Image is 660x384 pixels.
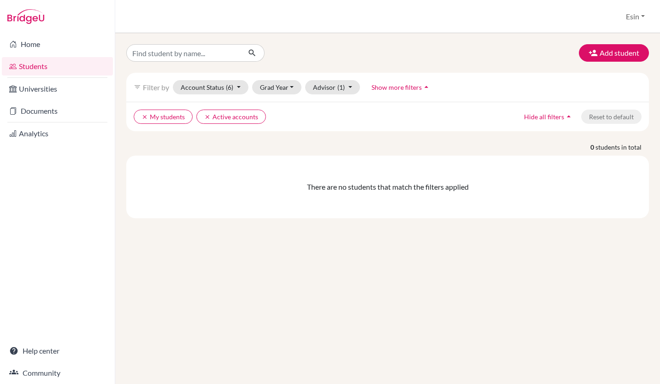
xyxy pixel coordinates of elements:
[622,8,649,25] button: Esin
[371,83,422,91] span: Show more filters
[134,110,193,124] button: clearMy students
[2,57,113,76] a: Students
[305,80,360,94] button: Advisor(1)
[581,110,642,124] button: Reset to default
[524,113,564,121] span: Hide all filters
[590,142,595,152] strong: 0
[252,80,302,94] button: Grad Year
[2,124,113,143] a: Analytics
[204,114,211,120] i: clear
[143,83,169,92] span: Filter by
[2,102,113,120] a: Documents
[516,110,581,124] button: Hide all filtersarrow_drop_up
[364,80,439,94] button: Show more filtersarrow_drop_up
[134,83,141,91] i: filter_list
[2,35,113,53] a: Home
[2,80,113,98] a: Universities
[422,82,431,92] i: arrow_drop_up
[173,80,248,94] button: Account Status(6)
[141,114,148,120] i: clear
[2,342,113,360] a: Help center
[337,83,345,91] span: (1)
[126,44,241,62] input: Find student by name...
[564,112,573,121] i: arrow_drop_up
[7,9,44,24] img: Bridge-U
[196,110,266,124] button: clearActive accounts
[134,181,642,192] div: There are no students that match the filters applied
[2,364,113,382] a: Community
[579,44,649,62] button: Add student
[226,83,233,91] span: (6)
[595,142,649,152] span: students in total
